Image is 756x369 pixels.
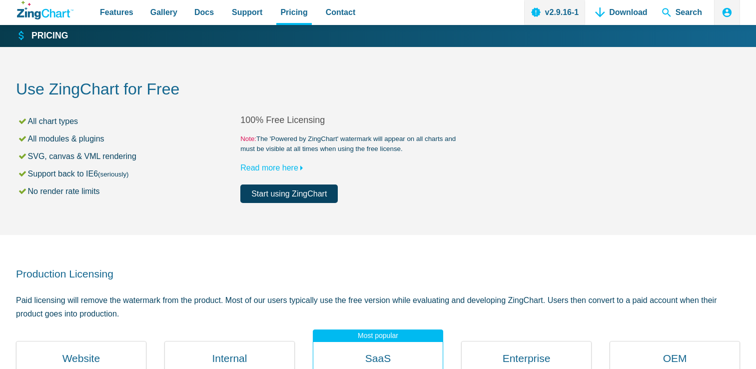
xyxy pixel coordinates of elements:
span: Support [232,5,262,19]
li: All modules & plugins [17,132,240,145]
a: Start using ZingChart [240,184,338,203]
small: The 'Powered by ZingChart' watermark will appear on all charts and must be visible at all times w... [240,134,465,154]
h2: Production Licensing [16,267,740,280]
p: Paid licensing will remove the watermark from the product. Most of our users typically use the fr... [16,293,740,320]
li: All chart types [17,114,240,128]
a: ZingChart Logo. Click to return to the homepage [17,1,73,19]
small: (seriously) [98,170,128,178]
h2: Use ZingChart for Free [16,79,740,101]
strong: Pricing [31,31,68,40]
span: Gallery [150,5,177,19]
a: Read more here [240,163,307,172]
h2: 100% Free Licensing [240,114,465,126]
li: No render rate limits [17,184,240,198]
span: Features [100,5,133,19]
span: Note: [240,135,256,142]
span: Docs [194,5,214,19]
li: SVG, canvas & VML rendering [17,149,240,163]
a: Pricing [17,30,68,42]
span: Contact [326,5,356,19]
li: Support back to IE6 [17,167,240,180]
span: Pricing [280,5,307,19]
